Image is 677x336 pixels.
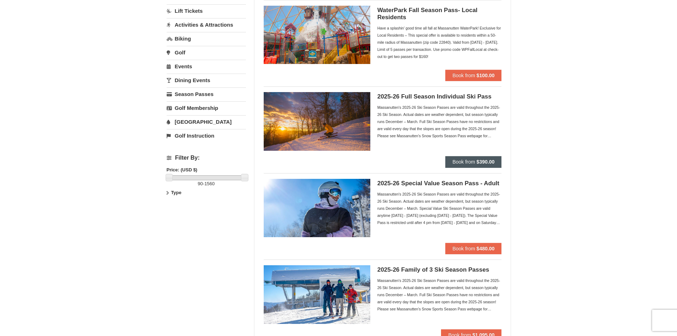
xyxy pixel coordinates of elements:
a: Season Passes [167,87,246,101]
img: 6619937-198-dda1df27.jpg [264,179,370,237]
h5: 2025-26 Special Value Season Pass - Adult [377,180,502,187]
label: - [167,180,246,187]
strong: Type [171,190,181,195]
button: Book from $480.00 [445,243,501,254]
h5: WaterPark Fall Season Pass- Local Residents [377,7,502,21]
a: Lift Tickets [167,4,246,17]
a: Biking [167,32,246,45]
a: [GEOGRAPHIC_DATA] [167,115,246,128]
div: Have a splashin' good time all fall at Massanutten WaterPark! Exclusive for Local Residents – Thi... [377,25,502,60]
img: 6619937-208-2295c65e.jpg [264,92,370,150]
strong: $100.00 [477,73,495,78]
h5: 2025-26 Full Season Individual Ski Pass [377,93,502,100]
a: Events [167,60,246,73]
span: 1560 [204,181,215,186]
div: Massanutten's 2025-26 Ski Season Passes are valid throughout the 2025-26 Ski Season. Actual dates... [377,191,502,226]
div: Massanutten's 2025-26 Ski Season Passes are valid throughout the 2025-26 Ski Season. Actual dates... [377,277,502,313]
strong: $390.00 [477,159,495,165]
a: Golf Instruction [167,129,246,142]
div: Massanutten's 2025-26 Ski Season Passes are valid throughout the 2025-26 Ski Season. Actual dates... [377,104,502,139]
strong: $480.00 [477,246,495,251]
h4: Filter By: [167,155,246,161]
a: Golf [167,46,246,59]
img: 6619937-212-8c750e5f.jpg [264,6,370,64]
span: Book from [452,73,475,78]
a: Dining Events [167,74,246,87]
a: Golf Membership [167,101,246,114]
strong: Price: (USD $) [167,167,198,172]
button: Book from $100.00 [445,70,501,81]
img: 6619937-199-446e7550.jpg [264,265,370,324]
button: Book from $390.00 [445,156,501,167]
span: Book from [452,159,475,165]
span: 90 [198,181,203,186]
a: Activities & Attractions [167,18,246,31]
h5: 2025-26 Family of 3 Ski Season Passes [377,266,502,273]
span: Book from [452,246,475,251]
